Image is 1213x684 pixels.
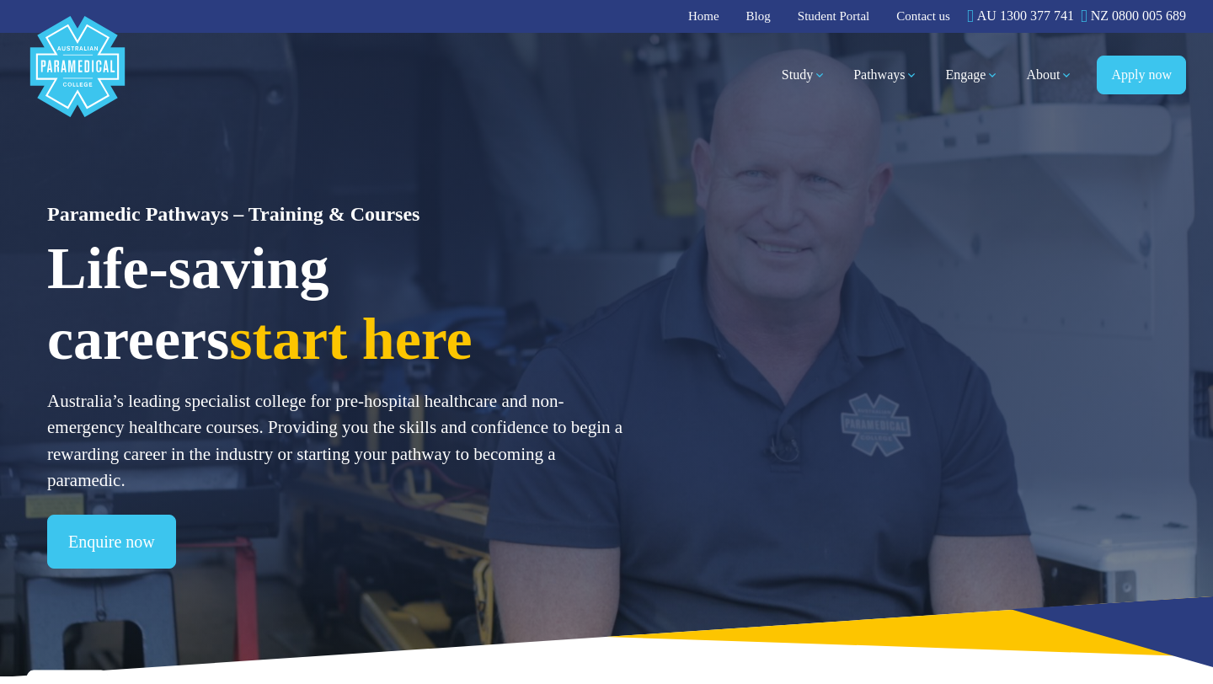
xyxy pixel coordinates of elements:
[1081,8,1186,23] a: NZ 0800 005 689
[47,515,176,569] a: Enquire now
[967,8,1074,23] a: AU 1300 377 741
[47,202,627,227] h1: Paramedic Pathways – Training & Courses
[772,51,836,99] a: Study
[27,33,128,118] a: Australian Paramedical College
[935,51,1009,99] a: Engage
[229,307,472,371] span: start here
[1016,51,1083,99] a: About
[1097,56,1186,94] a: Apply now
[47,233,627,375] h3: Life-saving careers
[843,51,928,99] a: Pathways
[47,388,627,494] p: Australia’s leading specialist college for pre-hospital healthcare and non-emergency healthcare c...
